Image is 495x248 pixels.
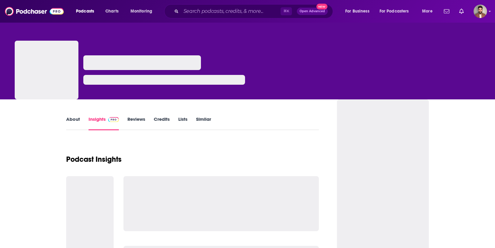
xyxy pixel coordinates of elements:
a: Credits [154,116,170,130]
span: ⌘ K [281,7,292,15]
span: Podcasts [76,7,94,16]
span: Charts [105,7,119,16]
a: About [66,116,80,130]
button: Show profile menu [474,5,487,18]
a: Reviews [127,116,145,130]
span: For Business [345,7,369,16]
a: Similar [196,116,211,130]
img: User Profile [474,5,487,18]
a: Show notifications dropdown [441,6,452,17]
button: open menu [72,6,102,16]
h1: Podcast Insights [66,155,122,164]
span: New [316,4,327,9]
button: open menu [341,6,377,16]
div: Search podcasts, credits, & more... [170,4,339,18]
button: open menu [418,6,440,16]
img: Podchaser Pro [108,117,119,122]
a: Charts [101,6,122,16]
span: Open Advanced [300,10,325,13]
span: More [422,7,433,16]
span: For Podcasters [380,7,409,16]
img: Podchaser - Follow, Share and Rate Podcasts [5,6,64,17]
span: Monitoring [130,7,152,16]
a: InsightsPodchaser Pro [89,116,119,130]
a: Show notifications dropdown [457,6,466,17]
input: Search podcasts, credits, & more... [181,6,281,16]
button: open menu [126,6,160,16]
button: Open AdvancedNew [297,8,328,15]
span: Logged in as calmonaghan [474,5,487,18]
a: Lists [178,116,187,130]
button: open menu [376,6,418,16]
